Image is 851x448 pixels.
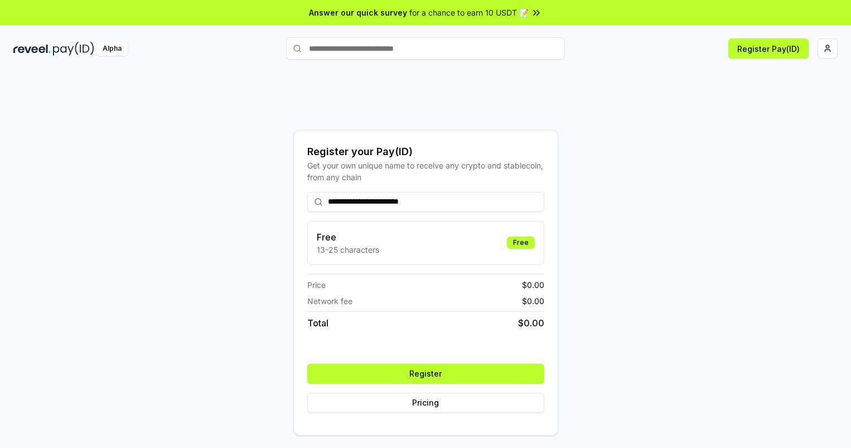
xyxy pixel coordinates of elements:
[307,316,328,330] span: Total
[13,42,51,56] img: reveel_dark
[307,393,544,413] button: Pricing
[307,144,544,160] div: Register your Pay(ID)
[409,7,529,18] span: for a chance to earn 10 USDT 📝
[317,244,379,256] p: 13-25 characters
[307,364,544,384] button: Register
[522,279,544,291] span: $ 0.00
[518,316,544,330] span: $ 0.00
[307,295,352,307] span: Network fee
[507,237,535,249] div: Free
[96,42,128,56] div: Alpha
[522,295,544,307] span: $ 0.00
[309,7,407,18] span: Answer our quick survey
[317,230,379,244] h3: Free
[728,38,809,59] button: Register Pay(ID)
[53,42,94,56] img: pay_id
[307,160,544,183] div: Get your own unique name to receive any crypto and stablecoin, from any chain
[307,279,326,291] span: Price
